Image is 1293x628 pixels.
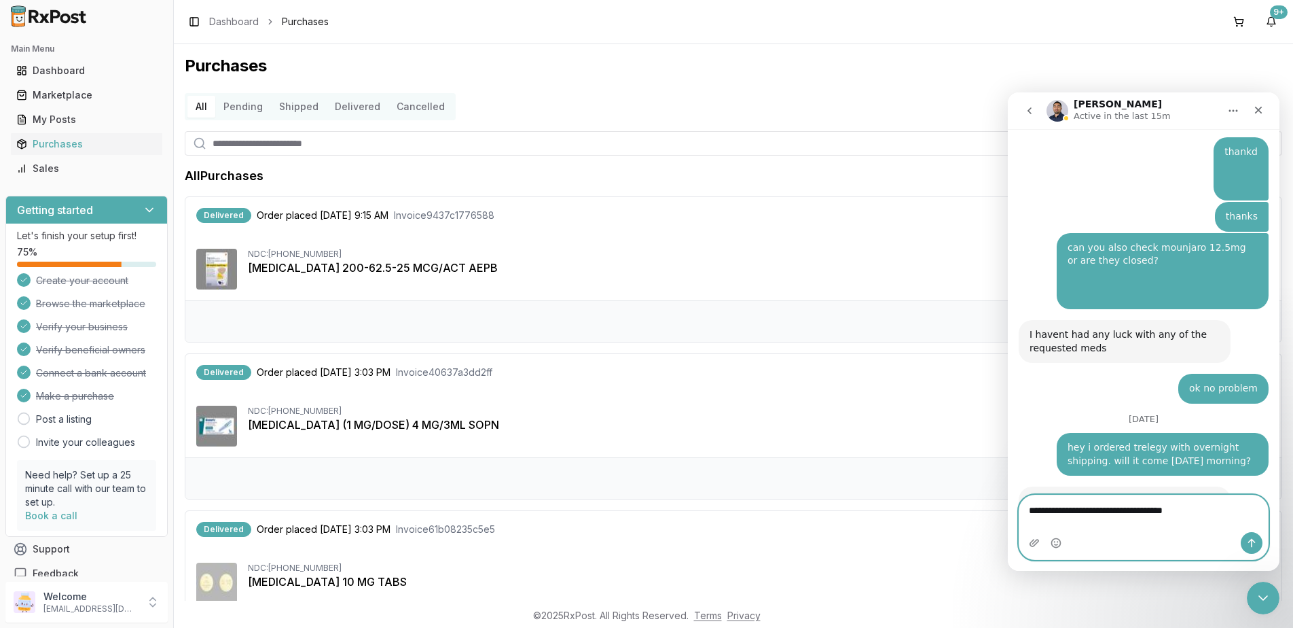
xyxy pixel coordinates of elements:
[327,96,388,118] button: Delivered
[248,249,1271,260] div: NDC: [PHONE_NUMBER]
[1008,92,1279,571] iframe: Intercom live chat
[257,523,390,536] span: Order placed [DATE] 3:03 PM
[16,113,157,126] div: My Posts
[36,366,146,380] span: Connect a bank account
[248,406,1271,417] div: NDC: [PHONE_NUMBER]
[271,96,327,118] a: Shipped
[16,88,157,102] div: Marketplace
[196,406,237,447] img: Ozempic (1 MG/DOSE) 4 MG/3ML SOPN
[196,365,251,380] div: Delivered
[25,510,77,521] a: Book a call
[282,15,329,29] span: Purchases
[11,156,162,181] a: Sales
[388,96,453,118] button: Cancelled
[196,522,251,537] div: Delivered
[43,590,138,604] p: Welcome
[1270,5,1288,19] div: 9+
[33,567,79,580] span: Feedback
[36,413,92,426] a: Post a listing
[187,96,215,118] button: All
[5,158,168,179] button: Sales
[36,436,135,449] a: Invite your colleagues
[5,5,92,27] img: RxPost Logo
[5,60,168,82] button: Dashboard
[257,209,388,222] span: Order placed [DATE] 9:15 AM
[17,229,156,243] p: Let's finish your setup first!
[11,58,162,83] a: Dashboard
[11,83,162,107] a: Marketplace
[17,202,93,218] h3: Getting started
[248,574,1271,590] div: [MEDICAL_DATA] 10 MG TABS
[5,133,168,155] button: Purchases
[196,249,237,290] img: Trelegy Ellipta 200-62.5-25 MCG/ACT AEPB
[185,55,1282,77] h1: Purchases
[257,366,390,379] span: Order placed [DATE] 3:03 PM
[36,343,145,357] span: Verify beneficial owners
[248,563,1271,574] div: NDC: [PHONE_NUMBER]
[396,523,495,536] span: Invoice 61b08235c5e5
[36,389,114,403] span: Make a purchase
[209,15,329,29] nav: breadcrumb
[215,96,271,118] button: Pending
[1247,582,1279,614] iframe: Intercom live chat
[16,162,157,175] div: Sales
[36,320,128,334] span: Verify your business
[25,468,148,509] p: Need help? Set up a 25 minute call with our team to set up.
[727,610,761,621] a: Privacy
[16,137,157,151] div: Purchases
[5,84,168,106] button: Marketplace
[396,366,492,379] span: Invoice 40637a3dd2ff
[11,107,162,132] a: My Posts
[196,563,237,604] img: Jardiance 10 MG TABS
[5,109,168,130] button: My Posts
[11,132,162,156] a: Purchases
[248,417,1271,433] div: [MEDICAL_DATA] (1 MG/DOSE) 4 MG/3ML SOPN
[36,297,145,311] span: Browse the marketplace
[5,537,168,561] button: Support
[5,561,168,586] button: Feedback
[185,167,263,186] h1: All Purchases
[11,43,162,54] h2: Main Menu
[394,209,494,222] span: Invoice 9437c1776588
[1260,11,1282,33] button: 9+
[43,604,138,614] p: [EMAIL_ADDRESS][DOMAIN_NAME]
[196,208,251,223] div: Delivered
[36,274,128,287] span: Create your account
[17,245,37,259] span: 75 %
[16,64,157,77] div: Dashboard
[248,260,1271,276] div: [MEDICAL_DATA] 200-62.5-25 MCG/ACT AEPB
[209,15,259,29] a: Dashboard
